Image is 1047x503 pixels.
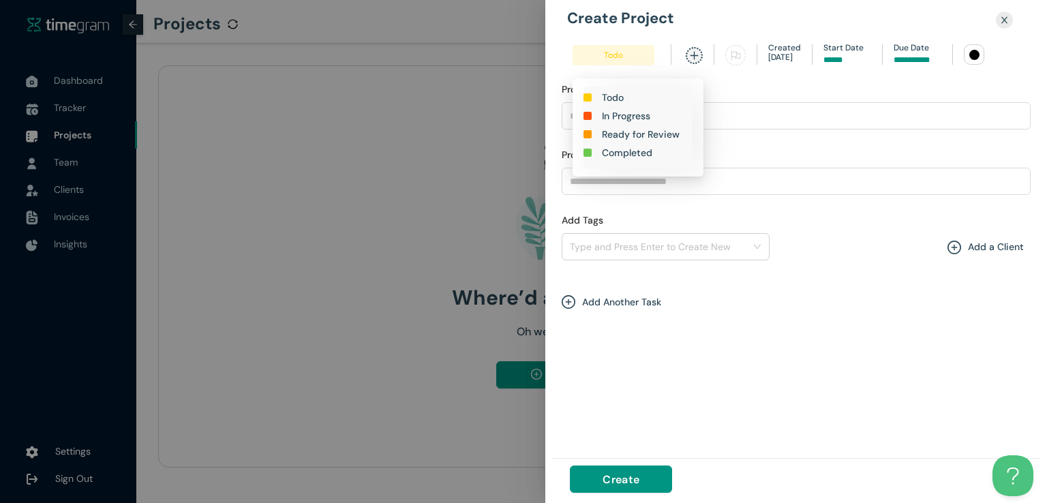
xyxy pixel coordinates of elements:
h1: Create Project [567,11,1025,26]
input: Project Description [562,168,1031,195]
button: Close [992,11,1017,29]
iframe: Toggle Customer Support [992,455,1033,496]
label: Add Tags [562,213,603,228]
span: plus-circle [562,295,582,309]
span: Todo [573,45,654,65]
h1: Created [768,44,801,51]
input: Project Name [562,102,1031,129]
button: Create [570,466,672,493]
div: plus-circleAdd Another Task [562,294,661,309]
span: flag [725,45,746,65]
h1: Completed [602,145,652,160]
input: Add Tags [570,239,573,255]
h1: Add a Client [968,239,1024,254]
span: close [1000,16,1009,25]
h1: Todo [602,90,624,105]
label: Project Name [562,82,623,97]
label: Project Description [562,148,649,162]
h1: [DATE] [768,51,801,64]
div: plus-circleAdd a Client [947,239,1024,259]
h1: Due Date [894,44,941,51]
span: plus [686,47,703,64]
span: plus-circle [947,241,968,254]
span: Create [603,471,639,488]
h1: Add Another Task [582,294,661,309]
h1: Start Date [823,44,871,51]
h1: Ready for Review [602,127,680,142]
h1: In Progress [602,108,650,123]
